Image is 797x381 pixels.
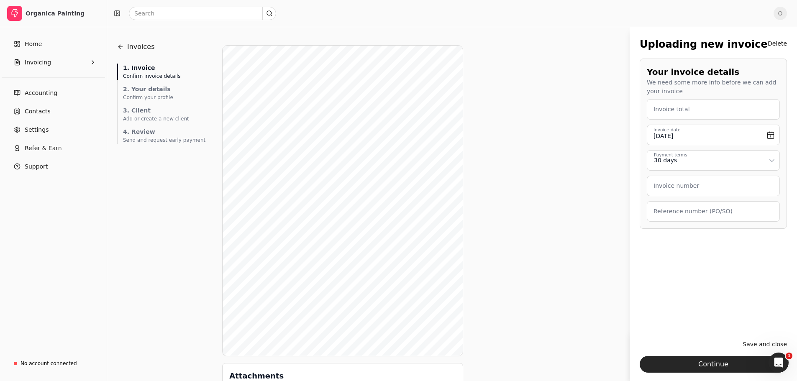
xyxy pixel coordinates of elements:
[25,40,42,49] span: Home
[123,72,205,80] div: Confirm invoice details
[3,158,103,175] button: Support
[21,360,77,367] div: No account connected
[654,152,687,159] div: Payment terms
[123,115,205,123] div: Add or create a new client
[774,7,787,20] button: O
[25,125,49,134] span: Settings
[123,106,205,115] div: 3. Client
[786,353,792,359] span: 1
[3,140,103,156] button: Refer & Earn
[3,103,103,120] a: Contacts
[25,89,57,97] span: Accounting
[653,182,699,190] label: Invoice number
[25,162,48,171] span: Support
[123,136,205,144] div: Send and request early payment
[640,356,787,373] button: Continue
[117,37,155,57] button: Invoices
[3,356,103,371] a: No account connected
[768,37,787,50] button: Delete
[647,125,780,145] button: Invoice date
[123,128,205,136] div: 4. Review
[3,121,103,138] a: Settings
[26,9,100,18] div: Organica Painting
[123,94,205,101] div: Confirm your profile
[25,58,51,67] span: Invoicing
[647,66,780,78] div: Your invoice details
[3,54,103,71] button: Invoicing
[653,207,733,216] label: Reference number (PO/SO)
[25,107,51,116] span: Contacts
[743,338,787,351] button: Save and close
[640,37,768,52] div: Uploading new invoice
[3,84,103,101] a: Accounting
[25,144,62,153] span: Refer & Earn
[3,36,103,52] a: Home
[123,64,205,72] div: 1. Invoice
[129,7,276,20] input: Search
[769,353,789,373] iframe: Intercom live chat
[123,85,205,94] div: 2. Your details
[647,78,780,96] div: We need some more info before we can add your invoice
[653,127,681,133] label: Invoice date
[653,105,690,114] label: Invoice total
